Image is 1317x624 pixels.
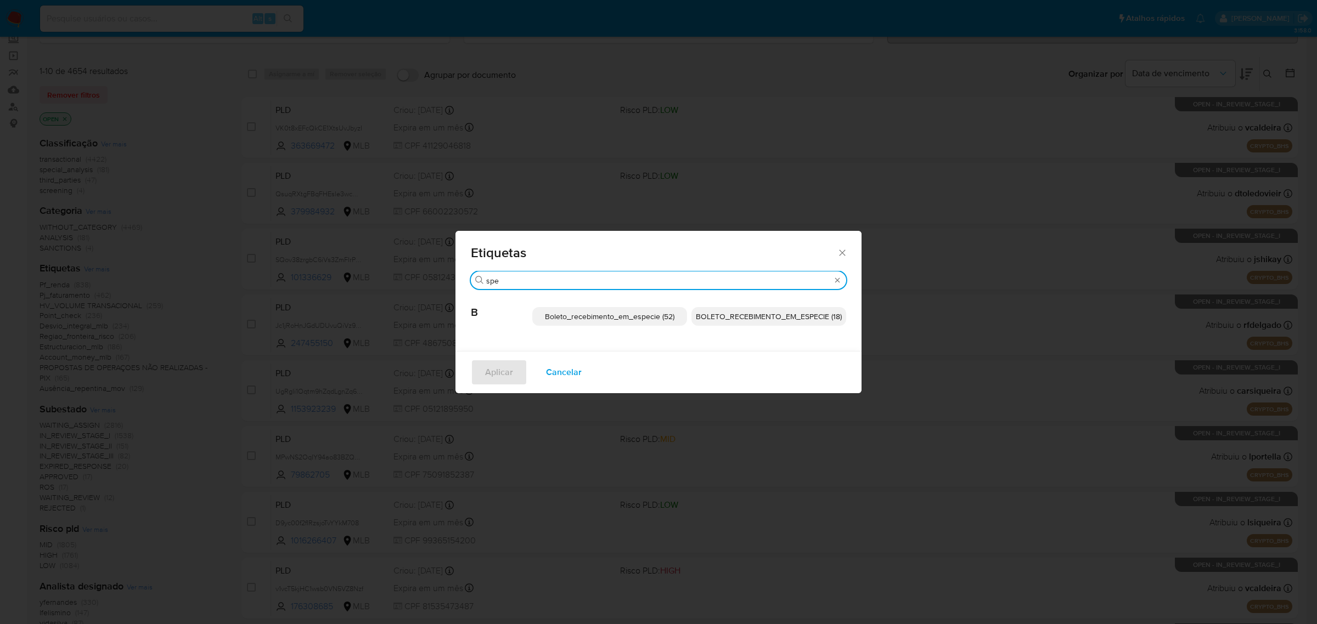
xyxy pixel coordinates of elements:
span: Cancelar [546,360,582,384]
div: Boleto_recebimento_em_especie (52) [532,307,687,326]
button: Apagar busca [833,276,842,285]
span: BOLETO_RECEBIMENTO_EM_ESPECIE (18) [696,311,842,322]
span: Etiquetas [471,246,837,259]
button: Procurar [475,276,484,285]
span: Boleto_recebimento_em_especie (52) [545,311,674,322]
button: Cancelar [532,359,596,385]
button: Fechar [837,247,847,257]
div: BOLETO_RECEBIMENTO_EM_ESPECIE (18) [691,307,846,326]
span: B [471,290,532,319]
input: Filtro de pesquisa [486,276,831,286]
